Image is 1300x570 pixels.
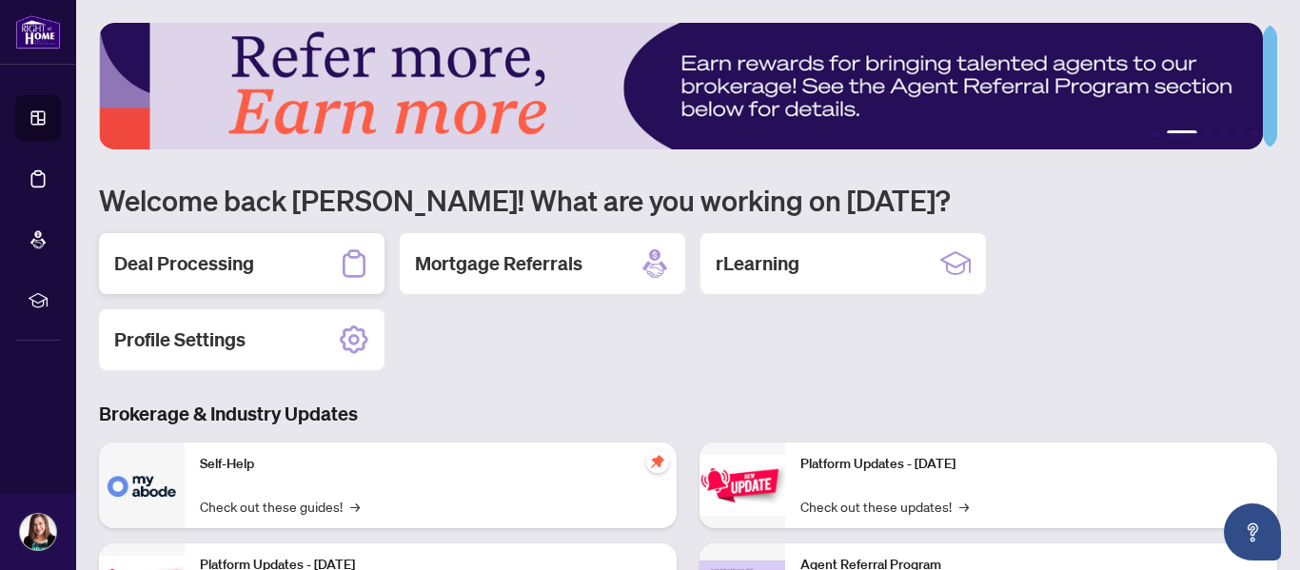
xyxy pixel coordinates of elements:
[99,182,1277,218] h1: Welcome back [PERSON_NAME]! What are you working on [DATE]?
[800,454,1262,475] p: Platform Updates - [DATE]
[1167,130,1197,138] button: 2
[699,455,785,515] img: Platform Updates - June 23, 2025
[800,496,969,517] a: Check out these updates!→
[99,442,185,528] img: Self-Help
[1152,130,1159,138] button: 1
[15,14,61,49] img: logo
[716,250,799,277] h2: rLearning
[646,450,669,473] span: pushpin
[99,401,1277,427] h3: Brokerage & Industry Updates
[415,250,582,277] h2: Mortgage Referrals
[1235,130,1243,138] button: 5
[200,454,661,475] p: Self-Help
[99,23,1263,149] img: Slide 1
[20,514,56,550] img: Profile Icon
[1220,130,1228,138] button: 4
[1205,130,1212,138] button: 3
[200,496,360,517] a: Check out these guides!→
[1251,130,1258,138] button: 6
[350,496,360,517] span: →
[1224,503,1281,560] button: Open asap
[959,496,969,517] span: →
[114,326,246,353] h2: Profile Settings
[114,250,254,277] h2: Deal Processing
